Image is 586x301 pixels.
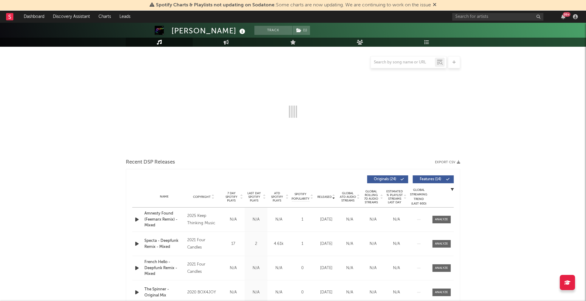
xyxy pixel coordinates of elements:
[187,212,220,227] div: 2025 Keep Thinking Music
[340,191,356,202] span: Global ATD Audio Streams
[413,175,454,183] button: Features(14)
[246,217,266,223] div: N/A
[317,195,332,199] span: Released
[417,178,445,181] span: Features ( 14 )
[156,3,431,8] span: : Some charts are now updating. We are continuing to work on the issue
[386,289,407,296] div: N/A
[144,286,184,298] a: The Spinner - Original Mix
[292,192,310,201] span: Spotify Popularity
[269,241,289,247] div: 4.61k
[144,194,184,199] div: Name
[452,13,543,21] input: Search for artists
[433,3,436,8] span: Dismiss
[187,261,220,276] div: 2021 Four Candles
[19,11,49,23] a: Dashboard
[193,195,211,199] span: Copyright
[94,11,115,23] a: Charts
[269,289,289,296] div: N/A
[293,26,310,35] button: (1)
[386,190,403,204] span: Estimated % Playlist Streams Last Day
[223,241,243,247] div: 17
[371,178,399,181] span: Originals ( 24 )
[340,241,360,247] div: N/A
[363,265,383,271] div: N/A
[367,175,408,183] button: Originals(24)
[363,241,383,247] div: N/A
[246,241,266,247] div: 2
[340,289,360,296] div: N/A
[292,26,310,35] span: ( 1 )
[144,238,184,250] a: Specta - Deepfunk Remix - Mixed
[363,289,383,296] div: N/A
[316,265,336,271] div: [DATE]
[363,190,380,204] span: Global Rolling 7D Audio Streams
[187,289,220,296] div: 2020 BOX4JOY
[171,26,247,36] div: [PERSON_NAME]
[49,11,94,23] a: Discovery Assistant
[316,241,336,247] div: [DATE]
[269,217,289,223] div: N/A
[363,217,383,223] div: N/A
[254,26,292,35] button: Track
[561,14,565,19] button: 99+
[316,217,336,223] div: [DATE]
[371,60,435,65] input: Search by song name or URL
[246,265,266,271] div: N/A
[126,159,175,166] span: Recent DSP Releases
[292,265,313,271] div: 0
[144,259,184,277] a: French Hello - Deepfunk Remix - Mixed
[316,289,336,296] div: [DATE]
[410,188,428,206] div: Global Streaming Trend (Last 60D)
[246,191,262,202] span: Last Day Spotify Plays
[223,289,243,296] div: N/A
[187,237,220,251] div: 2021 Four Candles
[156,3,274,8] span: Spotify Charts & Playlists not updating on Sodatone
[223,191,240,202] span: 7 Day Spotify Plays
[386,241,407,247] div: N/A
[340,217,360,223] div: N/A
[115,11,135,23] a: Leads
[340,265,360,271] div: N/A
[292,217,313,223] div: 1
[435,161,460,164] button: Export CSV
[223,265,243,271] div: N/A
[269,265,289,271] div: N/A
[386,217,407,223] div: N/A
[386,265,407,271] div: N/A
[292,241,313,247] div: 1
[292,289,313,296] div: 0
[269,191,285,202] span: ATD Spotify Plays
[223,217,243,223] div: N/A
[246,289,266,296] div: N/A
[144,211,184,228] a: Amnesty Found (Feemarx Remix) - Mixed
[563,12,570,17] div: 99 +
